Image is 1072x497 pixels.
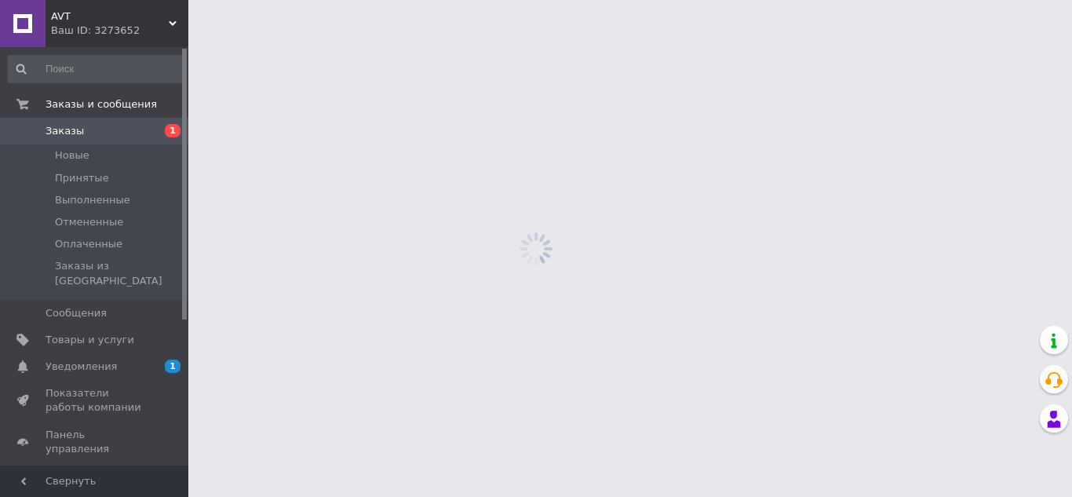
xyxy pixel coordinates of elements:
span: 1 [165,124,180,137]
span: Показатели работы компании [46,386,145,415]
span: Панель управления [46,428,145,456]
span: Заказы из [GEOGRAPHIC_DATA] [55,259,184,287]
div: Ваш ID: 3273652 [51,24,188,38]
span: Сообщения [46,306,107,320]
span: Товары и услуги [46,333,134,347]
span: Принятые [55,171,109,185]
span: Заказы и сообщения [46,97,157,111]
span: Отмененные [55,215,123,229]
span: Уведомления [46,360,117,374]
span: AVT [51,9,169,24]
span: Выполненные [55,193,130,207]
span: Оплаченные [55,237,122,251]
input: Поиск [8,55,185,83]
span: Новые [55,148,89,163]
span: 1 [165,360,180,373]
span: Заказы [46,124,84,138]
